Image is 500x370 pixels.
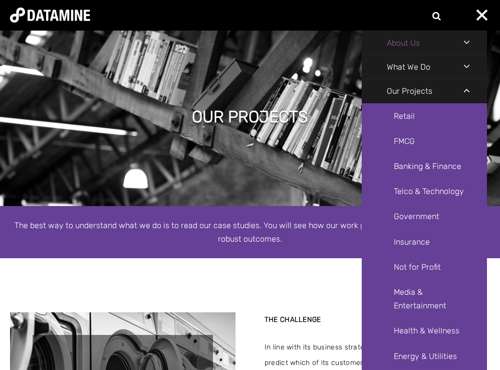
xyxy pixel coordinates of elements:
a: Our Projects [362,79,457,103]
a: About Us [362,31,445,55]
a: What We Do [362,55,455,79]
a: FMCG [362,129,487,153]
a: Banking & Finance [362,154,487,178]
a: Health & Wellness [362,318,487,343]
a: Not for Profit [362,255,487,279]
a: Media & Entertainment [362,280,487,318]
a: Retail [362,104,487,128]
a: Insurance [362,230,487,254]
a: Energy & Utilities [362,344,487,368]
a: Telco & Technology [362,179,487,204]
h1: Our projects [192,106,308,128]
div: The best way to understand what we do is to read our case studies. You will see how our work gets... [10,219,490,246]
strong: THE CHALLENGE [265,315,321,324]
a: Government [362,204,487,229]
img: Datamine [10,8,90,23]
